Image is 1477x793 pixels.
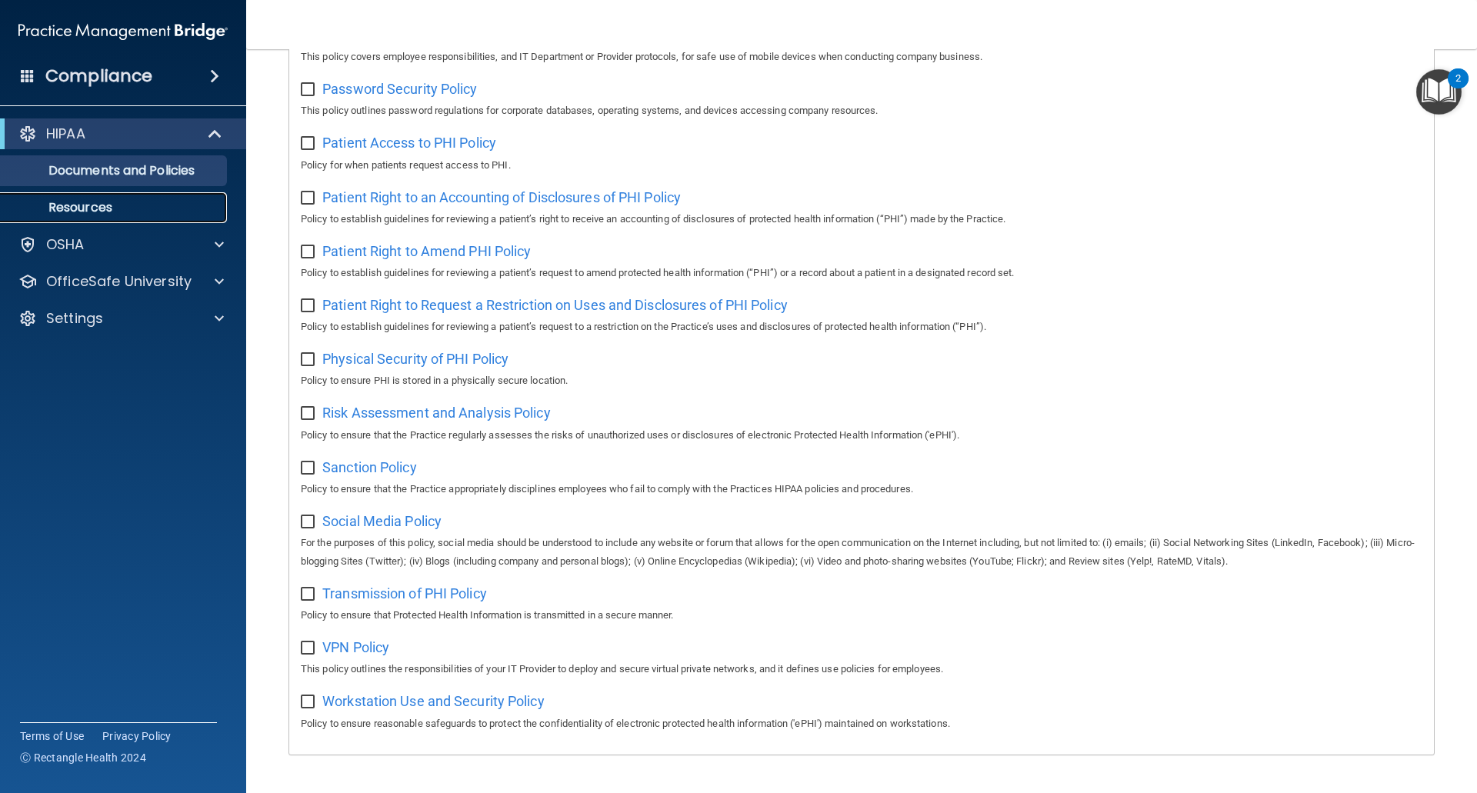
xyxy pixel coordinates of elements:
[322,693,545,709] span: Workstation Use and Security Policy
[102,728,172,744] a: Privacy Policy
[301,426,1422,445] p: Policy to ensure that the Practice regularly assesses the risks of unauthorized uses or disclosur...
[301,318,1422,336] p: Policy to establish guidelines for reviewing a patient’s request to a restriction on the Practice...
[18,309,224,328] a: Settings
[18,125,223,143] a: HIPAA
[301,534,1422,571] p: For the purposes of this policy, social media should be understood to include any website or foru...
[18,272,224,291] a: OfficeSafe University
[301,715,1422,733] p: Policy to ensure reasonable safeguards to protect the confidentiality of electronic protected hea...
[301,210,1422,228] p: Policy to establish guidelines for reviewing a patient’s right to receive an accounting of disclo...
[301,372,1422,390] p: Policy to ensure PHI is stored in a physically secure location.
[322,135,496,151] span: Patient Access to PHI Policy
[301,480,1422,498] p: Policy to ensure that the Practice appropriately disciplines employees who fail to comply with th...
[10,200,220,215] p: Resources
[46,235,85,254] p: OSHA
[322,297,788,313] span: Patient Right to Request a Restriction on Uses and Disclosures of PHI Policy
[301,48,1422,66] p: This policy covers employee responsibilities, and IT Department or Provider protocols, for safe u...
[322,513,442,529] span: Social Media Policy
[322,243,531,259] span: Patient Right to Amend PHI Policy
[322,81,477,97] span: Password Security Policy
[18,16,228,47] img: PMB logo
[322,585,487,601] span: Transmission of PHI Policy
[18,235,224,254] a: OSHA
[46,272,192,291] p: OfficeSafe University
[1455,78,1461,98] div: 2
[322,639,389,655] span: VPN Policy
[322,351,508,367] span: Physical Security of PHI Policy
[322,405,551,421] span: Risk Assessment and Analysis Policy
[301,156,1422,175] p: Policy for when patients request access to PHI.
[322,459,417,475] span: Sanction Policy
[301,660,1422,678] p: This policy outlines the responsibilities of your IT Provider to deploy and secure virtual privat...
[1416,69,1462,115] button: Open Resource Center, 2 new notifications
[46,125,85,143] p: HIPAA
[46,309,103,328] p: Settings
[301,606,1422,625] p: Policy to ensure that Protected Health Information is transmitted in a secure manner.
[45,65,152,87] h4: Compliance
[20,728,84,744] a: Terms of Use
[10,163,220,178] p: Documents and Policies
[301,264,1422,282] p: Policy to establish guidelines for reviewing a patient’s request to amend protected health inform...
[301,102,1422,120] p: This policy outlines password regulations for corporate databases, operating systems, and devices...
[322,189,681,205] span: Patient Right to an Accounting of Disclosures of PHI Policy
[20,750,146,765] span: Ⓒ Rectangle Health 2024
